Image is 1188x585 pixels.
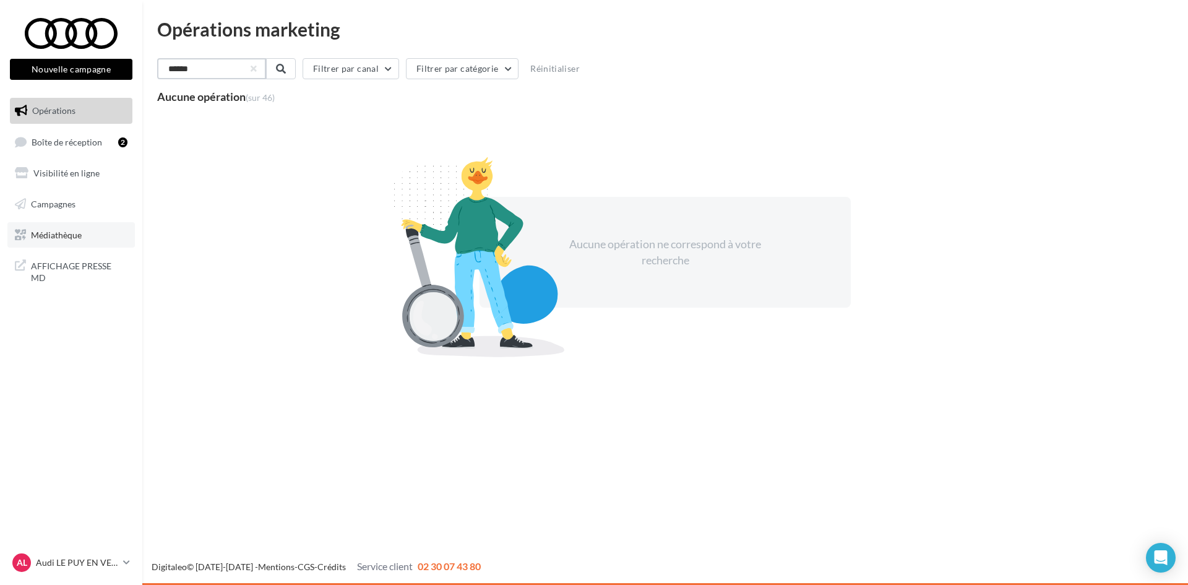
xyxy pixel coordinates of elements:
a: Campagnes [7,191,135,217]
a: CGS [298,561,314,572]
a: Visibilité en ligne [7,160,135,186]
p: Audi LE PUY EN VELAY [36,557,118,569]
button: Nouvelle campagne [10,59,132,80]
a: Médiathèque [7,222,135,248]
span: Médiathèque [31,229,82,240]
button: Filtrer par canal [303,58,399,79]
span: Service client [357,560,413,572]
a: Digitaleo [152,561,187,572]
span: AFFICHAGE PRESSE MD [31,258,127,284]
div: Open Intercom Messenger [1146,543,1176,573]
a: Mentions [258,561,295,572]
span: AL [17,557,27,569]
a: Crédits [317,561,346,572]
button: Réinitialiser [525,61,585,76]
span: Opérations [32,105,75,116]
span: Boîte de réception [32,136,102,147]
span: Visibilité en ligne [33,168,100,178]
span: Campagnes [31,199,75,209]
a: Opérations [7,98,135,124]
span: © [DATE]-[DATE] - - - [152,561,481,572]
a: AFFICHAGE PRESSE MD [7,253,135,289]
div: Aucune opération ne correspond à votre recherche [559,236,772,268]
div: Aucune opération [157,91,275,102]
button: Filtrer par catégorie [406,58,519,79]
a: Boîte de réception2 [7,129,135,155]
div: Opérations marketing [157,20,1173,38]
div: 2 [118,137,127,147]
span: 02 30 07 43 80 [418,560,481,572]
span: (sur 46) [246,92,275,103]
a: AL Audi LE PUY EN VELAY [10,551,132,574]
